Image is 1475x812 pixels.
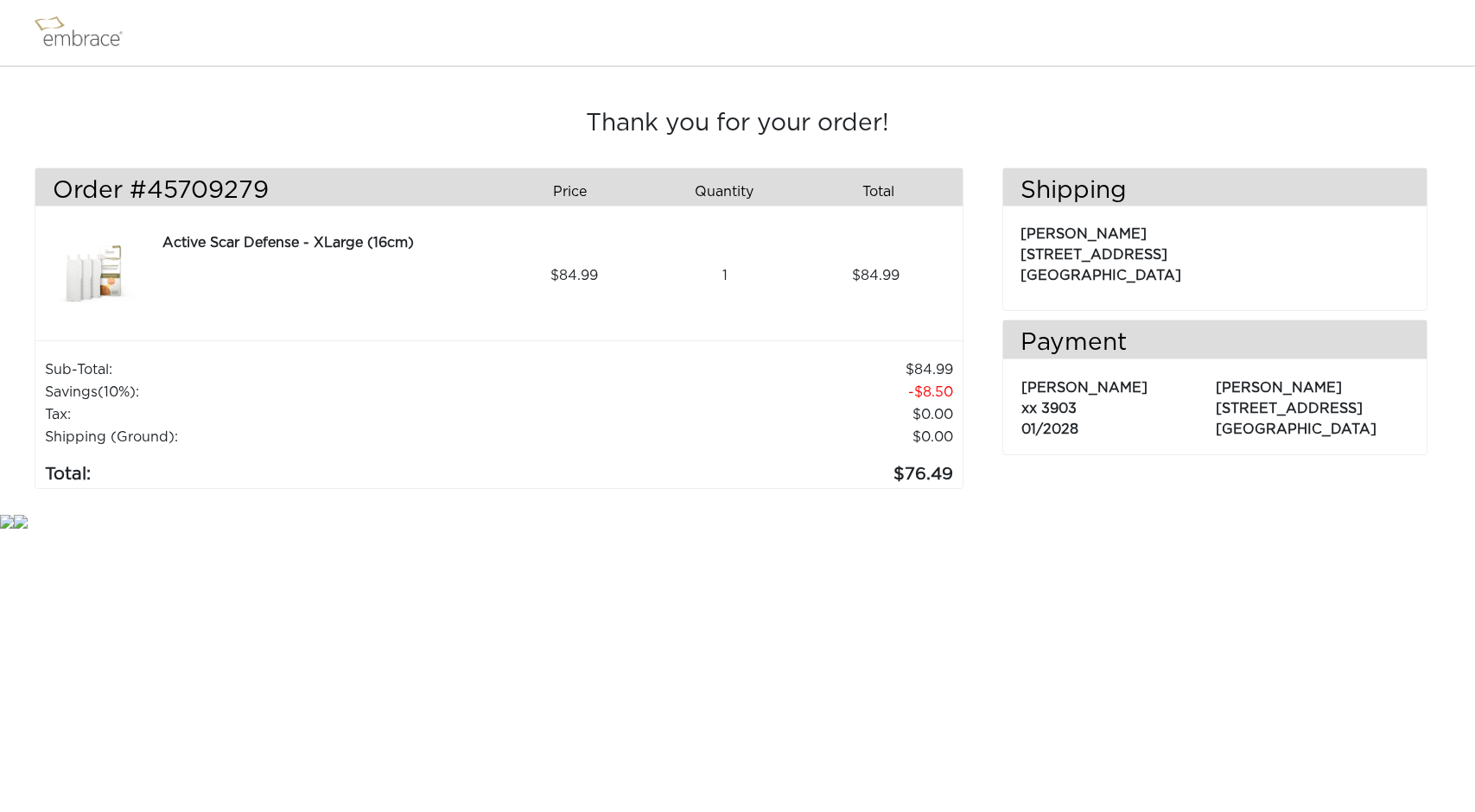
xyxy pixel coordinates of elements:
[162,232,493,253] div: Active Scar Defense - XLarge (16cm)
[44,381,544,403] td: Savings :
[30,11,143,54] img: logo.png
[544,381,954,403] td: 8.50
[695,181,753,202] span: Quantity
[1003,177,1427,206] h3: Shipping
[1021,402,1077,416] span: xx 3903
[544,426,954,448] td: $0.00
[544,403,954,426] td: 0.00
[44,448,544,488] td: Total:
[1021,381,1148,395] span: [PERSON_NAME]
[550,265,598,286] span: 84.99
[544,358,954,381] td: 84.99
[44,358,544,381] td: Sub-Total:
[1216,369,1408,440] p: [PERSON_NAME] [STREET_ADDRESS] [GEOGRAPHIC_DATA]
[14,515,28,529] img: star.gif
[499,177,653,206] div: Price
[44,403,544,426] td: Tax:
[53,232,139,319] img: a09f5d18-8da6-11e7-9c79-02e45ca4b85b.jpeg
[98,385,136,399] span: (10%)
[53,177,486,206] h3: Order #45709279
[44,426,544,448] td: Shipping (Ground):
[852,265,900,286] span: 84.99
[544,448,954,488] td: 76.49
[1003,329,1427,358] h3: Payment
[1021,422,1078,436] span: 01/2028
[808,177,963,206] div: Total
[722,265,728,286] span: 1
[1020,215,1409,286] p: [PERSON_NAME] [STREET_ADDRESS] [GEOGRAPHIC_DATA]
[35,110,1440,139] h3: Thank you for your order!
